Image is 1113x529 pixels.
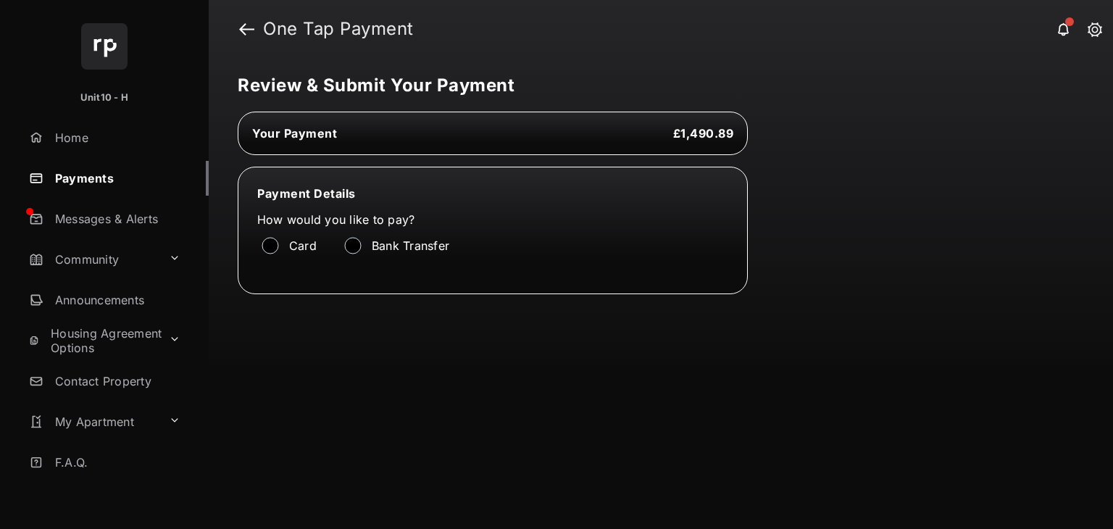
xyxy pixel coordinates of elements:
[263,20,414,38] strong: One Tap Payment
[257,186,356,201] span: Payment Details
[252,126,337,141] span: Your Payment
[23,201,209,236] a: Messages & Alerts
[23,120,209,155] a: Home
[372,238,449,253] label: Bank Transfer
[23,283,209,317] a: Announcements
[673,126,734,141] span: £1,490.89
[23,364,209,399] a: Contact Property
[23,486,186,520] a: Important Links
[23,445,209,480] a: F.A.Q.
[23,242,163,277] a: Community
[289,238,317,253] label: Card
[80,91,128,105] p: Unit10 - H
[23,161,209,196] a: Payments
[257,212,692,227] label: How would you like to pay?
[23,323,163,358] a: Housing Agreement Options
[238,77,1072,94] h5: Review & Submit Your Payment
[81,23,128,70] img: svg+xml;base64,PHN2ZyB4bWxucz0iaHR0cDovL3d3dy53My5vcmcvMjAwMC9zdmciIHdpZHRoPSI2NCIgaGVpZ2h0PSI2NC...
[23,404,163,439] a: My Apartment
